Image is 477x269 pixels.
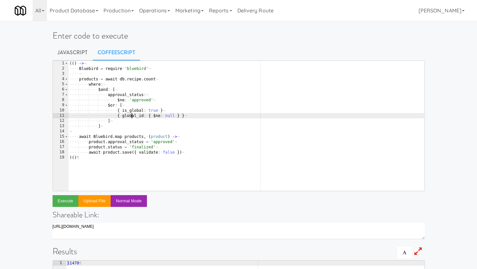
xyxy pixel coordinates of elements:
[53,66,69,71] div: 2
[53,118,69,124] div: 12
[53,103,69,108] div: 9
[53,87,69,92] div: 6
[53,113,69,118] div: 11
[53,155,69,160] div: 19
[53,61,69,66] div: 1
[53,134,69,139] div: 15
[78,195,111,207] button: Upload file
[53,129,69,134] div: 14
[53,261,66,266] div: 1
[53,150,69,155] div: 18
[111,195,147,207] button: Normal Mode
[53,247,425,256] h1: Results
[15,5,26,16] img: Micromart
[53,92,69,97] div: 7
[53,44,93,61] a: Javascript
[53,144,69,150] div: 17
[53,124,69,129] div: 13
[53,108,69,113] div: 10
[53,31,425,41] h1: Enter code to execute
[93,44,140,61] a: CoffeeScript
[53,97,69,103] div: 8
[53,195,79,207] button: Execute
[53,223,425,239] textarea: [URL][DOMAIN_NAME]
[53,76,69,82] div: 4
[53,71,69,76] div: 3
[53,210,425,219] h4: Shareable Link:
[53,139,69,144] div: 16
[53,82,69,87] div: 5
